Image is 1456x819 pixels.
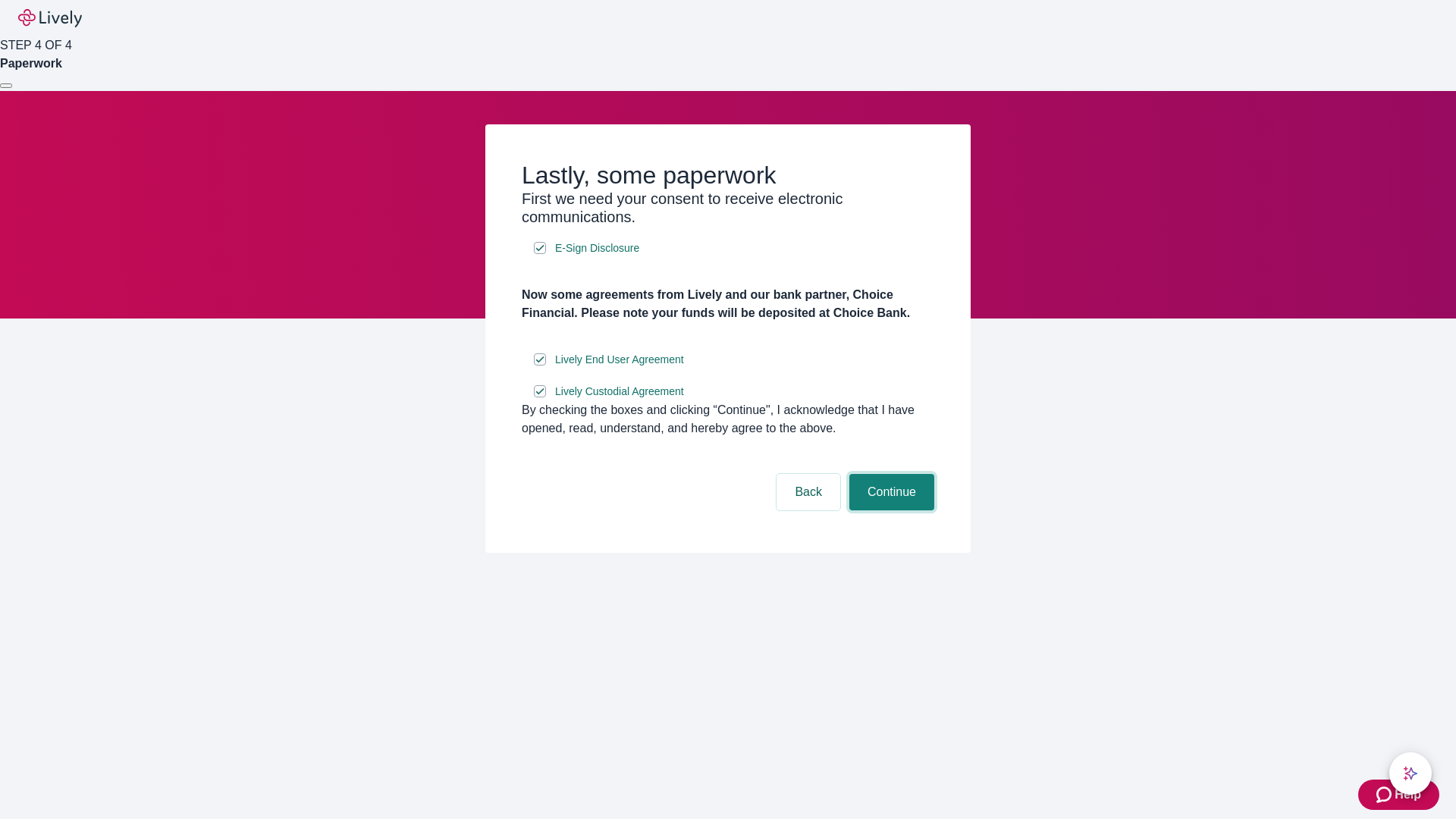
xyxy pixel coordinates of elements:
[522,286,934,322] h4: Now some agreements from Lively and our bank partner, Choice Financial. Please note your funds wi...
[522,161,934,190] h2: Lastly, some paperwork
[552,382,687,401] a: e-sign disclosure document
[1358,780,1439,810] button: Zendesk support iconHelp
[555,240,639,256] span: E-Sign Disclosure
[849,474,934,510] button: Continue
[18,9,82,27] img: Lively
[522,190,934,226] h3: First we need your consent to receive electronic communications.
[1389,752,1432,795] button: chat
[1376,786,1395,804] svg: Zendesk support icon
[555,384,684,400] span: Lively Custodial Agreement
[1395,786,1421,804] span: Help
[552,239,642,258] a: e-sign disclosure document
[555,352,684,368] span: Lively End User Agreement
[777,474,840,510] button: Back
[552,350,687,369] a: e-sign disclosure document
[1403,766,1418,781] svg: Lively AI Assistant
[522,401,934,438] div: By checking the boxes and clicking “Continue", I acknowledge that I have opened, read, understand...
